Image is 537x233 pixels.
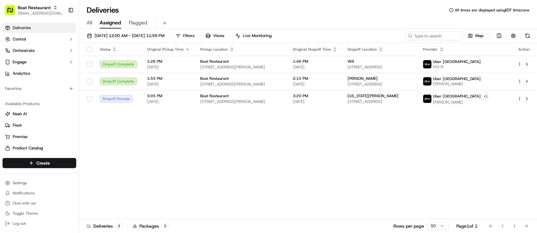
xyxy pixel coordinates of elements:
[200,93,229,98] span: Boat Restaurant
[87,19,92,27] span: All
[475,33,484,39] span: Map
[3,68,76,79] a: Analytics
[3,34,76,44] button: Control
[293,99,337,104] span: [DATE]
[203,31,227,40] button: Views
[87,5,119,15] h1: Deliveries
[200,99,283,104] span: [STREET_ADDRESS][PERSON_NAME]
[348,82,413,87] span: [STREET_ADDRESS]
[200,65,283,70] span: [STREET_ADDRESS][PERSON_NAME]
[147,65,190,70] span: [DATE]
[147,59,190,64] span: 1:26 PM
[405,31,462,40] input: Type to search
[348,76,378,81] span: [PERSON_NAME]
[293,76,337,81] span: 2:15 PM
[147,82,190,87] span: [DATE]
[5,123,74,128] a: Fleet
[3,143,76,153] button: Product Catalog
[129,19,147,27] span: Flagged
[3,57,76,67] button: Engage
[3,132,76,142] button: Promise
[348,93,398,98] span: [US_STATE][PERSON_NAME]
[433,64,481,69] span: HOI N.
[517,47,531,52] div: Action
[13,111,27,117] span: Nash AI
[133,223,169,229] div: Packages
[100,19,121,27] span: Assigned
[13,48,35,54] span: Orchestrate
[213,33,224,39] span: Views
[3,209,76,218] button: Toggle Theme
[3,99,76,109] div: Available Products
[147,76,190,81] span: 1:55 PM
[3,158,76,168] button: Create
[293,47,331,52] span: Original Dropoff Time
[3,23,76,33] a: Deliveries
[433,94,481,99] span: Uber [GEOGRAPHIC_DATA]
[523,31,532,40] button: Refresh
[423,47,438,52] span: Provider
[13,134,28,140] span: Promise
[200,59,229,64] span: Boat Restaurant
[293,59,337,64] span: 1:46 PM
[5,134,74,140] a: Promise
[200,47,228,52] span: Pickup Location
[5,145,74,151] a: Product Catalog
[87,223,122,229] div: Deliveries
[147,47,184,52] span: Original Pickup Time
[13,36,26,42] span: Control
[348,99,413,104] span: [STREET_ADDRESS]
[100,47,111,52] span: Status
[147,99,190,104] span: [DATE]
[95,33,164,39] span: [DATE] 12:00 AM - [DATE] 11:59 PM
[200,82,283,87] span: [STREET_ADDRESS][PERSON_NAME]
[3,84,76,94] div: Favorites
[13,71,30,76] span: Analytics
[423,77,431,85] img: uber-new-logo.jpeg
[13,25,31,31] span: Deliveries
[243,33,272,39] span: Live Monitoring
[3,179,76,187] button: Settings
[393,223,424,229] p: Rows per page
[13,201,36,206] span: Chat with us!
[433,81,481,86] span: [PERSON_NAME]
[13,211,38,216] span: Toggle Theme
[3,46,76,56] button: Orchestrate
[18,11,63,16] button: [EMAIL_ADDRESS][DOMAIN_NAME]
[3,120,76,130] button: Fleet
[433,76,481,81] span: Uber [GEOGRAPHIC_DATA]
[423,95,431,103] img: uber-new-logo.jpeg
[3,219,76,228] button: Log out
[3,109,76,119] button: Nash AI
[5,111,74,117] a: Nash AI
[13,180,27,186] span: Settings
[200,76,229,81] span: Boat Restaurant
[18,4,51,11] button: Boat Restaurant
[13,191,35,196] span: Notifications
[115,223,122,229] div: 3
[147,93,190,98] span: 3:05 PM
[173,31,197,40] button: Filters
[183,33,194,39] span: Filters
[465,31,486,40] button: Map
[293,93,337,98] span: 3:20 PM
[293,82,337,87] span: [DATE]
[3,3,65,18] button: Boat Restaurant[EMAIL_ADDRESS][DOMAIN_NAME]
[348,65,413,70] span: [STREET_ADDRESS]
[232,31,275,40] button: Live Monitoring
[455,8,529,13] span: All times are displayed using EDT timezone
[456,223,478,229] div: Page 1 of 1
[13,123,22,128] span: Fleet
[348,59,354,64] span: Will
[13,221,26,226] span: Log out
[36,160,50,166] span: Create
[433,100,489,105] span: [PERSON_NAME]
[13,59,27,65] span: Engage
[84,31,167,40] button: [DATE] 12:00 AM - [DATE] 11:59 PM
[482,93,489,100] button: +1
[423,60,431,68] img: uber-new-logo.jpeg
[3,199,76,208] button: Chat with us!
[3,189,76,198] button: Notifications
[433,59,481,64] span: Uber [GEOGRAPHIC_DATA]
